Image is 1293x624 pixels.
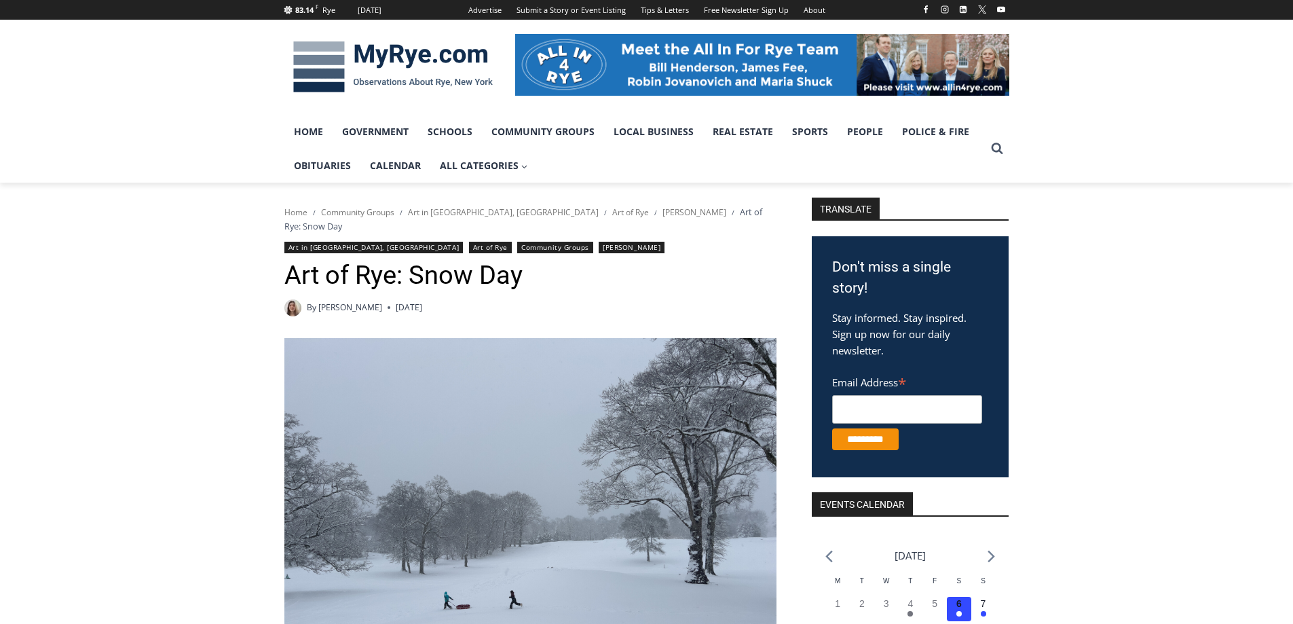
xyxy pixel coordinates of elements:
div: Tuesday [850,576,874,597]
span: T [860,577,864,585]
label: Email Address [832,369,982,393]
a: Obituaries [284,149,360,183]
span: / [732,208,734,217]
a: Calendar [360,149,430,183]
img: (PHOTO: MyRye.com intern Amélie Coghlan, 2025. Contributed.) [284,299,301,316]
span: Art of Rye: Snow Day [284,206,762,232]
a: Linkedin [955,1,971,18]
span: M [835,577,840,585]
h3: Don't miss a single story! [832,257,988,299]
div: Sunday [971,576,996,597]
time: 4 [907,598,913,609]
span: / [604,208,607,217]
span: S [956,577,961,585]
button: 7 Has events [971,597,996,621]
a: Home [284,206,307,218]
a: Instagram [937,1,953,18]
a: YouTube [993,1,1009,18]
em: Has events [956,611,962,617]
img: All in for Rye [515,34,1009,95]
a: All Categories [430,149,538,183]
div: Rye [322,4,335,16]
em: Has events [907,611,913,617]
a: Community Groups [321,206,394,218]
button: 4 Has events [899,597,923,621]
a: Previous month [825,550,833,563]
button: View Search Form [985,136,1009,161]
h2: Events Calendar [812,492,913,515]
a: Real Estate [703,115,783,149]
span: W [883,577,889,585]
span: 83.14 [295,5,314,15]
div: Monday [825,576,850,597]
h1: Art of Rye: Snow Day [284,260,776,291]
span: All Categories [440,158,528,173]
a: Art of Rye [612,206,649,218]
span: F [316,3,318,10]
a: Community Groups [517,242,593,253]
a: [PERSON_NAME] [599,242,664,253]
span: / [400,208,402,217]
span: By [307,301,316,314]
time: 1 [835,598,840,609]
a: Home [284,115,333,149]
p: Stay informed. Stay inspired. Sign up now for our daily newsletter. [832,310,988,359]
a: Schools [418,115,482,149]
a: [PERSON_NAME] [318,301,382,313]
a: Facebook [918,1,934,18]
a: Local Business [604,115,703,149]
a: X [974,1,990,18]
a: People [838,115,893,149]
em: Has events [981,611,986,617]
button: 5 [922,597,947,621]
a: Author image [284,299,301,316]
nav: Primary Navigation [284,115,985,183]
button: 3 [874,597,899,621]
li: [DATE] [895,547,926,565]
strong: TRANSLATE [812,198,880,219]
img: MyRye.com [284,32,502,103]
time: 7 [981,598,986,609]
button: 2 [850,597,874,621]
span: T [908,577,912,585]
a: Community Groups [482,115,604,149]
time: 5 [932,598,937,609]
nav: Breadcrumbs [284,205,776,233]
time: 3 [884,598,889,609]
div: [DATE] [358,4,381,16]
a: Art in [GEOGRAPHIC_DATA], [GEOGRAPHIC_DATA] [408,206,599,218]
a: Art of Rye [469,242,512,253]
time: [DATE] [396,301,422,314]
div: Wednesday [874,576,899,597]
span: S [981,577,986,585]
span: / [654,208,657,217]
div: Friday [922,576,947,597]
span: F [933,577,937,585]
button: 6 Has events [947,597,971,621]
a: [PERSON_NAME] [662,206,726,218]
a: Next month [988,550,995,563]
time: 2 [859,598,865,609]
time: 6 [956,598,962,609]
a: Government [333,115,418,149]
div: Thursday [899,576,923,597]
button: 1 [825,597,850,621]
span: / [313,208,316,217]
div: Saturday [947,576,971,597]
a: Police & Fire [893,115,979,149]
a: Sports [783,115,838,149]
a: Art in [GEOGRAPHIC_DATA], [GEOGRAPHIC_DATA] [284,242,464,253]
